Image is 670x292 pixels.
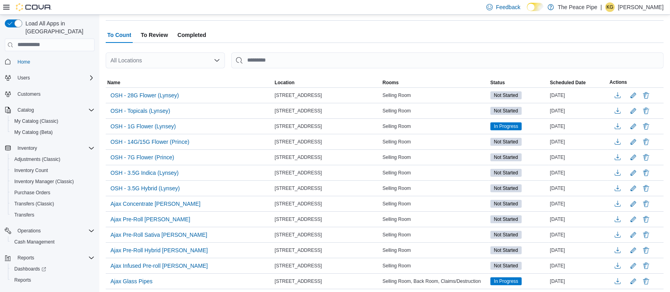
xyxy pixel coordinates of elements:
[629,136,638,148] button: Edit count details
[629,105,638,117] button: Edit count details
[8,209,98,220] button: Transfers
[641,184,651,193] button: Delete
[107,105,173,117] button: OSH - Topicals (Lynsey)
[110,200,200,208] span: Ajax Concentrate [PERSON_NAME]
[110,277,153,285] span: Ajax Glass Pipes
[494,92,518,99] span: Not Started
[641,261,651,271] button: Delete
[14,156,60,162] span: Adjustments (Classic)
[14,89,44,99] a: Customers
[2,143,98,154] button: Inventory
[107,260,211,272] button: Ajax Infused Pre-roll [PERSON_NAME]
[494,185,518,192] span: Not Started
[14,118,58,124] span: My Catalog (Classic)
[275,263,322,269] span: [STREET_ADDRESS]
[548,184,608,193] div: [DATE]
[14,190,50,196] span: Purchase Orders
[11,264,49,274] a: Dashboards
[548,246,608,255] div: [DATE]
[14,57,95,67] span: Home
[550,79,586,86] span: Scheduled Date
[548,106,608,116] div: [DATE]
[11,177,95,186] span: Inventory Manager (Classic)
[494,138,518,145] span: Not Started
[494,154,518,161] span: Not Started
[641,91,651,100] button: Delete
[11,264,95,274] span: Dashboards
[17,145,37,151] span: Inventory
[14,277,31,283] span: Reports
[107,167,182,179] button: OSH - 3.5G Indica (Lynsey)
[548,261,608,271] div: [DATE]
[618,2,664,12] p: [PERSON_NAME]
[381,230,489,240] div: Selling Room
[110,184,180,192] span: OSH - 3.5G Hybrid (Lynsey)
[8,187,98,198] button: Purchase Orders
[641,277,651,286] button: Delete
[629,151,638,163] button: Edit count details
[494,247,518,254] span: Not Started
[2,88,98,100] button: Customers
[489,78,548,87] button: Status
[381,106,489,116] div: Selling Room
[275,232,322,238] span: [STREET_ADDRESS]
[17,255,34,261] span: Reports
[11,166,51,175] a: Inventory Count
[2,72,98,83] button: Users
[275,79,294,86] span: Location
[8,176,98,187] button: Inventory Manager (Classic)
[641,215,651,224] button: Delete
[110,169,178,177] span: OSH - 3.5G Indica (Lynsey)
[8,116,98,127] button: My Catalog (Classic)
[548,122,608,131] div: [DATE]
[107,198,203,210] button: Ajax Concentrate [PERSON_NAME]
[629,182,638,194] button: Edit count details
[107,151,177,163] button: OSH - 7G Flower (Prince)
[14,57,33,67] a: Home
[275,278,322,284] span: [STREET_ADDRESS]
[110,246,208,254] span: Ajax Pre-Roll Hybrid [PERSON_NAME]
[641,106,651,116] button: Delete
[11,128,95,137] span: My Catalog (Beta)
[14,212,34,218] span: Transfers
[494,169,518,176] span: Not Started
[231,52,664,68] input: This is a search bar. After typing your query, hit enter to filter the results lower in the page.
[490,184,522,192] span: Not Started
[110,107,170,115] span: OSH - Topicals (Lynsey)
[11,237,58,247] a: Cash Management
[107,89,182,101] button: OSH - 28G Flower (Lynsey)
[110,91,179,99] span: OSH - 28G Flower (Lynsey)
[17,228,41,234] span: Operations
[110,153,174,161] span: OSH - 7G Flower (Prince)
[17,75,30,81] span: Users
[14,73,33,83] button: Users
[8,275,98,286] button: Reports
[275,216,322,222] span: [STREET_ADDRESS]
[641,153,651,162] button: Delete
[107,120,179,132] button: OSH - 1G Flower (Lynsey)
[17,107,34,113] span: Catalog
[107,213,194,225] button: Ajax Pre-Roll [PERSON_NAME]
[14,129,53,135] span: My Catalog (Beta)
[2,56,98,68] button: Home
[14,143,40,153] button: Inventory
[558,2,598,12] p: The Peace Pipe
[273,78,381,87] button: Location
[641,199,651,209] button: Delete
[275,170,322,176] span: [STREET_ADDRESS]
[490,277,522,285] span: In Progress
[381,261,489,271] div: Selling Room
[490,107,522,115] span: Not Started
[14,201,54,207] span: Transfers (Classic)
[17,59,30,65] span: Home
[610,79,627,85] span: Actions
[381,91,489,100] div: Selling Room
[214,57,220,64] button: Open list of options
[110,122,176,130] span: OSH - 1G Flower (Lynsey)
[381,184,489,193] div: Selling Room
[14,226,44,236] button: Operations
[548,168,608,178] div: [DATE]
[14,105,95,115] span: Catalog
[629,275,638,287] button: Edit count details
[490,91,522,99] span: Not Started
